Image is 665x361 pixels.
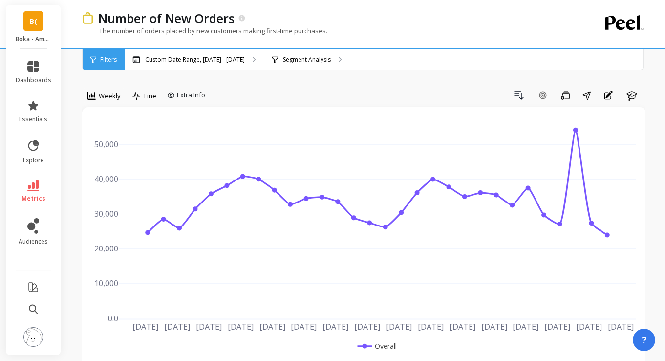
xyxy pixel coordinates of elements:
[633,329,655,351] button: ?
[82,26,327,35] p: The number of orders placed by new customers making first-time purchases.
[100,56,117,64] span: Filters
[19,238,48,246] span: audiences
[641,333,647,347] span: ?
[283,56,331,64] p: Segment Analysis
[23,157,44,164] span: explore
[21,195,45,203] span: metrics
[177,90,205,100] span: Extra Info
[16,35,51,43] p: Boka - Amazon (Essor)
[29,16,37,27] span: B(
[145,56,245,64] p: Custom Date Range, [DATE] - [DATE]
[82,12,93,24] img: header icon
[144,91,156,101] span: Line
[19,115,47,123] span: essentials
[99,91,121,101] span: Weekly
[98,10,235,26] p: Number of New Orders
[23,327,43,347] img: profile picture
[16,76,51,84] span: dashboards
